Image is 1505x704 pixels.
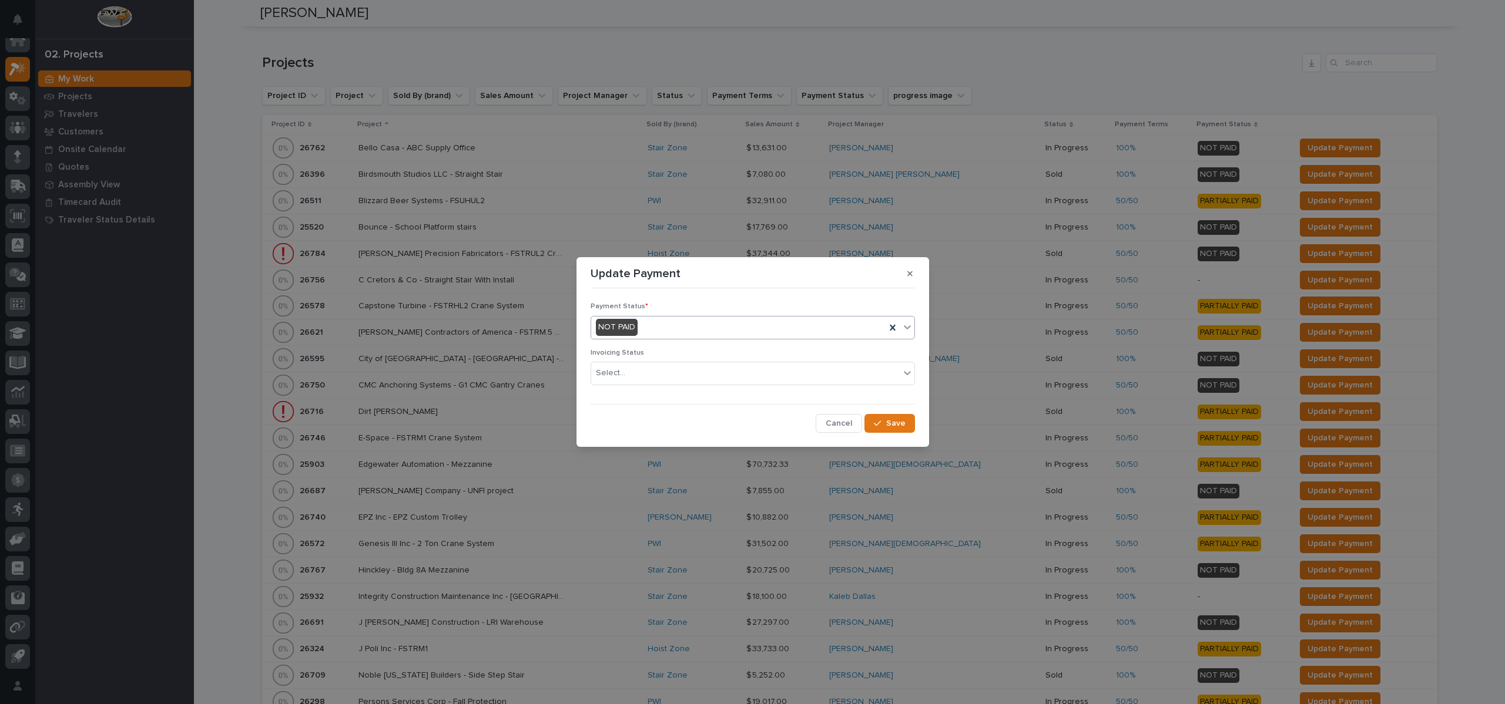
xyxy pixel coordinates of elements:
p: Update Payment [591,267,681,281]
span: Cancel [826,418,852,429]
button: Save [864,414,914,433]
span: Invoicing Status [591,349,644,356]
span: Save [886,418,906,429]
button: Cancel [816,414,862,433]
span: Payment Status [591,303,648,310]
div: Select... [596,367,625,379]
div: NOT PAID [596,319,638,336]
